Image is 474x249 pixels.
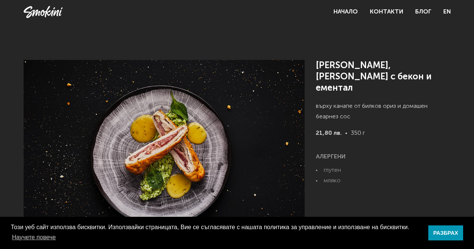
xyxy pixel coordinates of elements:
[370,9,403,15] a: Контакти
[316,128,342,139] strong: 21,80 лв.
[316,60,451,94] h1: [PERSON_NAME], [PERSON_NAME] с бекон и ементал
[316,128,451,152] p: 350 г
[316,165,451,176] li: глутен
[428,225,463,240] a: dismiss cookie message
[333,9,358,15] a: Начало
[316,152,451,162] h6: АЛЕРГЕНИ
[415,9,431,15] a: Блог
[11,232,57,243] a: learn more about cookies
[316,176,451,186] li: мляко
[11,223,422,243] span: Този уеб сайт използва бисквитки. Използвайки страницата, Вие се съгласявате с нашата политика за...
[316,101,451,128] p: върху канапе от билков ориз и домашен беарнез сос
[443,7,451,17] a: EN
[24,60,305,246] img: Пилешко филе, шпиковано с бекон и ементал снимка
